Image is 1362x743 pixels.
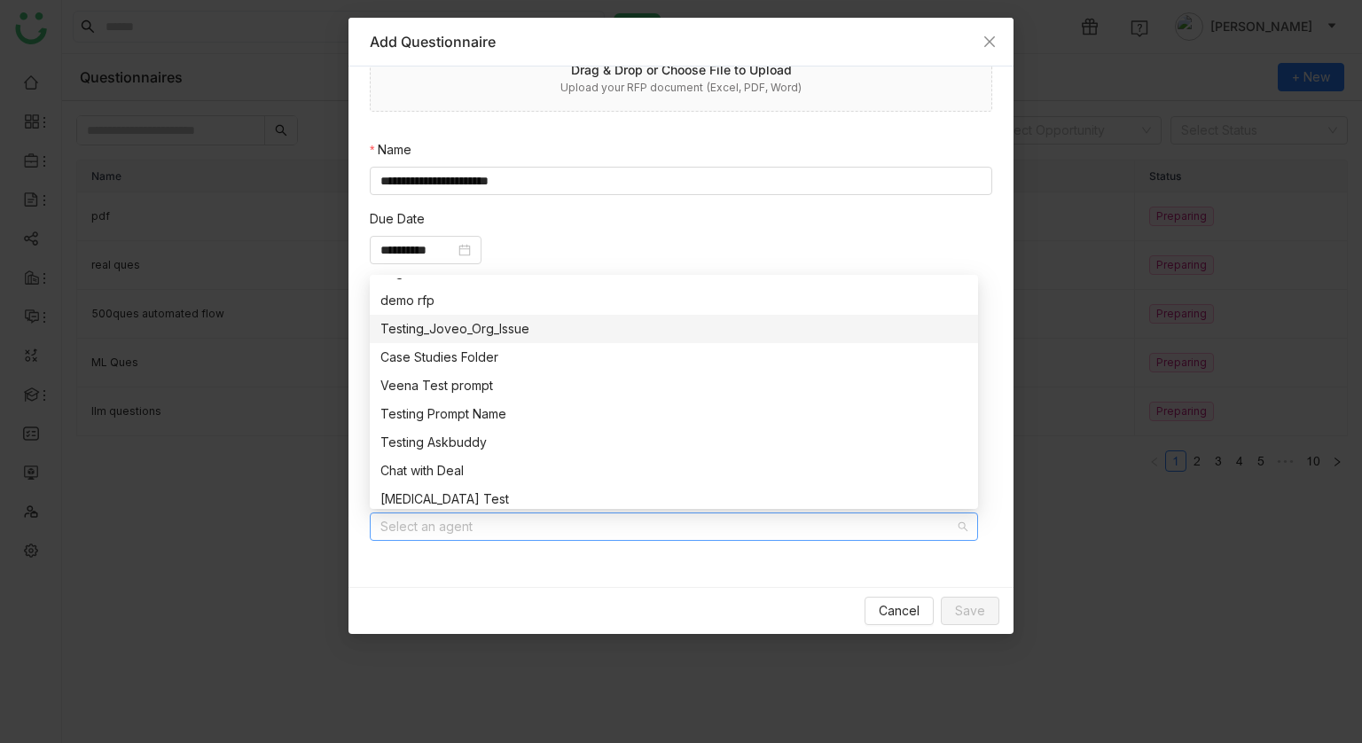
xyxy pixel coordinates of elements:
[865,597,934,625] button: Cancel
[370,209,425,229] label: Due Date
[371,80,991,97] div: Upload your RFP document (Excel, PDF, Word)
[370,400,978,428] nz-option-item: Testing Prompt Name
[370,315,978,343] nz-option-item: Testing_Joveo_Org_Issue
[370,457,978,485] nz-option-item: Chat with Deal
[380,291,967,310] div: demo rfp
[370,32,992,51] div: Add Questionnaire
[380,404,967,424] div: Testing Prompt Name
[370,485,978,513] nz-option-item: Hallucination Test
[941,597,999,625] button: Save
[380,262,967,282] div: Pages
[371,60,991,80] div: Drag & Drop or Choose File to Upload
[370,286,978,315] nz-option-item: demo rfp
[380,433,967,452] div: Testing Askbuddy
[380,319,967,339] div: Testing_Joveo_Org_Issue
[380,489,967,509] div: [MEDICAL_DATA] Test
[370,428,978,457] nz-option-item: Testing Askbuddy
[380,376,967,395] div: Veena Test prompt
[380,348,967,367] div: Case Studies Folder
[380,461,967,481] div: Chat with Deal
[966,18,1014,66] button: Close
[370,371,978,400] nz-option-item: Veena Test prompt
[370,140,411,160] label: Name
[879,601,920,621] span: Cancel
[370,343,978,371] nz-option-item: Case Studies Folder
